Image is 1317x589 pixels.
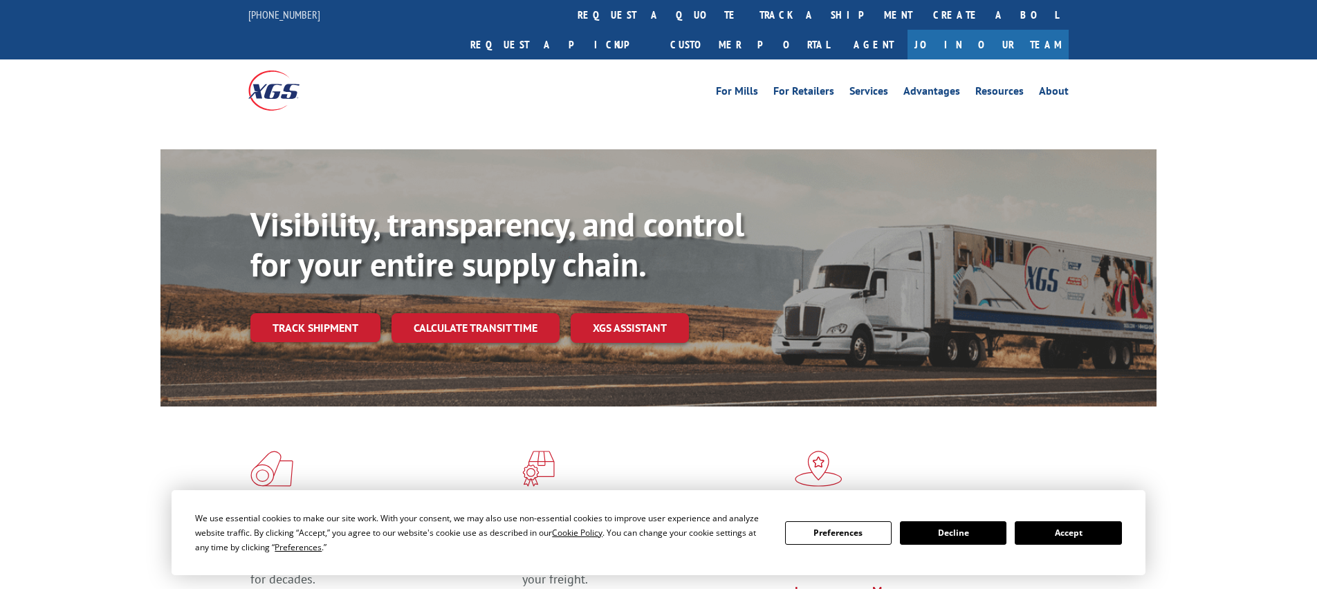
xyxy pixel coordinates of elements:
[975,86,1024,101] a: Resources
[716,86,758,101] a: For Mills
[571,313,689,343] a: XGS ASSISTANT
[250,451,293,487] img: xgs-icon-total-supply-chain-intelligence-red
[460,30,660,59] a: Request a pickup
[660,30,840,59] a: Customer Portal
[849,86,888,101] a: Services
[250,538,511,587] span: As an industry carrier of choice, XGS has brought innovation and dedication to flooring logistics...
[250,203,744,286] b: Visibility, transparency, and control for your entire supply chain.
[840,30,908,59] a: Agent
[900,521,1006,545] button: Decline
[903,86,960,101] a: Advantages
[172,490,1145,575] div: Cookie Consent Prompt
[392,313,560,343] a: Calculate transit time
[522,451,555,487] img: xgs-icon-focused-on-flooring-red
[275,541,322,553] span: Preferences
[773,86,834,101] a: For Retailers
[195,511,768,554] div: We use essential cookies to make our site work. With your consent, we may also use non-essential ...
[795,451,842,487] img: xgs-icon-flagship-distribution-model-red
[250,313,380,342] a: Track shipment
[552,527,602,539] span: Cookie Policy
[248,8,320,21] a: [PHONE_NUMBER]
[908,30,1069,59] a: Join Our Team
[1015,521,1121,545] button: Accept
[785,521,892,545] button: Preferences
[1039,86,1069,101] a: About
